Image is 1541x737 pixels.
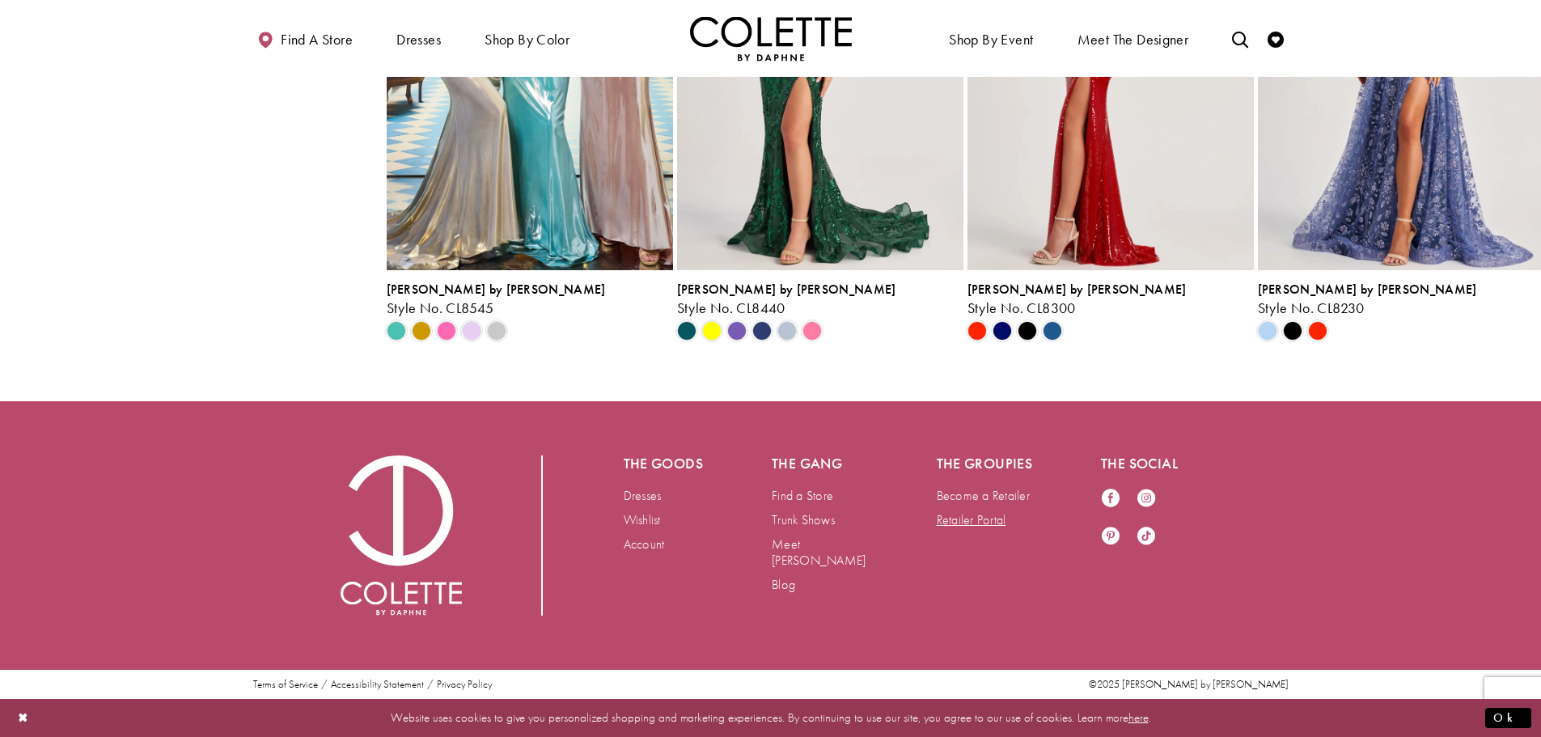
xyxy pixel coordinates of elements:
[1089,677,1289,691] span: ©2025 [PERSON_NAME] by [PERSON_NAME]
[677,281,896,298] span: [PERSON_NAME] by [PERSON_NAME]
[412,321,431,341] i: Gold
[487,321,506,341] i: Silver
[937,455,1037,472] h5: The groupies
[967,321,987,341] i: Scarlet
[116,707,1425,729] p: Website uses cookies to give you personalized shopping and marketing experiences. By continuing t...
[967,281,1187,298] span: [PERSON_NAME] by [PERSON_NAME]
[437,679,492,690] a: Privacy Policy
[702,321,722,341] i: Yellow
[993,321,1012,341] i: Sapphire
[937,487,1030,504] a: Become a Retailer
[677,321,696,341] i: Spruce
[1258,281,1477,298] span: [PERSON_NAME] by [PERSON_NAME]
[1137,526,1156,548] a: Visit our TikTok - Opens in new tab
[387,321,406,341] i: Aqua
[1101,455,1201,472] h5: The social
[772,455,872,472] h5: The gang
[437,321,456,341] i: Pink
[949,32,1033,48] span: Shop By Event
[624,536,665,553] a: Account
[253,16,357,61] a: Find a store
[1283,321,1302,341] i: Black
[690,16,852,61] a: Visit Home Page
[1228,16,1252,61] a: Toggle search
[1077,32,1189,48] span: Meet the designer
[462,321,481,341] i: Lilac
[387,282,673,316] div: Colette by Daphne Style No. CL8545
[967,282,1254,316] div: Colette by Daphne Style No. CL8300
[1264,16,1288,61] a: Check Wishlist
[1093,480,1180,556] ul: Follow us
[967,299,1076,317] span: Style No. CL8300
[752,321,772,341] i: Navy Blue
[392,16,445,61] span: Dresses
[1043,321,1062,341] i: Ocean Blue
[1101,526,1120,548] a: Visit our Pinterest - Opens in new tab
[772,487,833,504] a: Find a Store
[485,32,569,48] span: Shop by color
[772,511,835,528] a: Trunk Shows
[387,281,606,298] span: [PERSON_NAME] by [PERSON_NAME]
[802,321,822,341] i: Cotton Candy
[1101,488,1120,510] a: Visit our Facebook - Opens in new tab
[387,299,494,317] span: Style No. CL8545
[10,704,37,732] button: Close Dialog
[677,282,963,316] div: Colette by Daphne Style No. CL8440
[1485,708,1531,728] button: Submit Dialog
[777,321,797,341] i: Ice Blue
[624,455,708,472] h5: The goods
[1073,16,1193,61] a: Meet the designer
[1308,321,1327,341] i: Scarlet
[331,679,424,690] a: Accessibility Statement
[396,32,441,48] span: Dresses
[253,679,318,690] a: Terms of Service
[772,576,795,593] a: Blog
[481,16,574,61] span: Shop by color
[1258,299,1365,317] span: Style No. CL8230
[1258,321,1277,341] i: Periwinkle
[624,487,662,504] a: Dresses
[1128,709,1149,726] a: here
[1018,321,1037,341] i: Black
[1137,488,1156,510] a: Visit our Instagram - Opens in new tab
[727,321,747,341] i: Violet
[677,299,785,317] span: Style No. CL8440
[945,16,1037,61] span: Shop By Event
[341,455,462,616] img: Colette by Daphne
[341,455,462,616] a: Visit Colette by Daphne Homepage
[247,679,498,690] ul: Post footer menu
[772,536,866,569] a: Meet [PERSON_NAME]
[690,16,852,61] img: Colette by Daphne
[624,511,661,528] a: Wishlist
[281,32,353,48] span: Find a store
[937,511,1006,528] a: Retailer Portal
